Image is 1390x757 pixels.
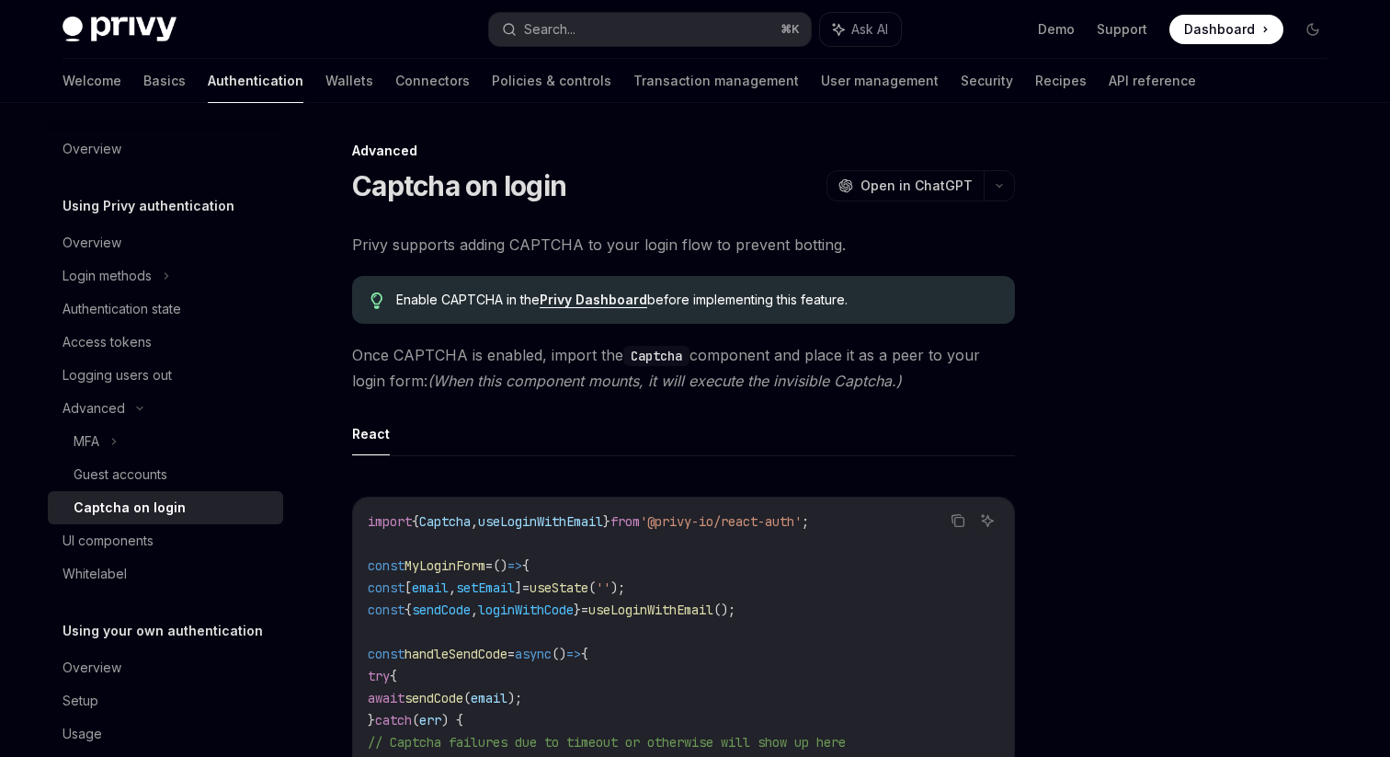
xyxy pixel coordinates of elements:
span: import [368,513,412,530]
a: Guest accounts [48,458,283,491]
span: Dashboard [1184,20,1255,39]
span: Enable CAPTCHA in the before implementing this feature. [396,291,997,309]
button: React [352,412,390,455]
span: => [507,557,522,574]
button: Copy the contents from the code block [946,509,970,533]
span: } [574,602,581,618]
span: sendCode [404,690,463,706]
span: const [368,602,404,618]
div: Search... [524,18,575,40]
span: Captcha [419,513,471,530]
span: email [471,690,507,706]
span: loginWithCode [478,602,574,618]
span: = [485,557,493,574]
span: ] [515,579,522,596]
span: { [404,602,412,618]
span: Ask AI [851,20,888,39]
code: Captcha [623,346,689,366]
span: ) { [441,712,463,728]
a: Captcha on login [48,491,283,524]
span: const [368,579,404,596]
div: MFA [74,430,99,453]
span: , [449,579,456,596]
span: setEmail [456,579,515,596]
div: Authentication state [63,298,181,320]
span: Privy supports adding CAPTCHA to your login flow to prevent botting. [352,232,1015,258]
a: Overview [48,226,283,259]
span: = [507,646,515,662]
span: useState [530,579,588,596]
a: Overview [48,651,283,684]
span: { [390,668,397,684]
div: Advanced [63,397,125,419]
span: { [522,557,530,574]
span: from [610,513,640,530]
span: () [493,557,507,574]
span: ( [588,579,596,596]
span: useLoginWithEmail [478,513,603,530]
div: Logging users out [63,364,172,386]
span: '' [596,579,610,596]
button: Ask AI [975,509,999,533]
span: { [581,646,588,662]
h5: Using your own authentication [63,620,263,642]
div: Usage [63,723,102,745]
span: try [368,668,390,684]
a: Setup [48,684,283,717]
span: , [471,602,478,618]
span: (); [713,602,735,618]
span: () [552,646,566,662]
span: catch [375,712,412,728]
span: ( [412,712,419,728]
div: Advanced [352,142,1015,160]
span: [ [404,579,412,596]
span: sendCode [412,602,471,618]
div: Overview [63,657,121,679]
span: ); [610,579,625,596]
span: const [368,646,404,662]
svg: Tip [370,292,383,309]
a: Connectors [395,59,470,103]
button: Toggle dark mode [1298,15,1327,44]
h1: Captcha on login [352,169,566,202]
button: Open in ChatGPT [826,170,984,201]
a: Basics [143,59,186,103]
span: = [581,602,588,618]
a: User management [821,59,939,103]
a: Logging users out [48,359,283,392]
span: await [368,690,404,706]
em: (When this component mounts, it will execute the invisible Captcha.) [427,372,902,390]
span: { [412,513,419,530]
div: Setup [63,690,98,712]
div: Overview [63,232,121,254]
a: Policies & controls [492,59,611,103]
div: Guest accounts [74,464,167,486]
a: Recipes [1035,59,1087,103]
span: handleSendCode [404,646,507,662]
div: UI components [63,530,154,552]
a: Demo [1038,20,1075,39]
a: Support [1097,20,1147,39]
h5: Using Privy authentication [63,195,234,217]
a: API reference [1109,59,1196,103]
span: Once CAPTCHA is enabled, import the component and place it as a peer to your login form: [352,342,1015,394]
span: } [603,513,610,530]
a: UI components [48,524,283,557]
span: useLoginWithEmail [588,602,713,618]
span: const [368,557,404,574]
a: Overview [48,132,283,166]
span: // Captcha failures due to timeout or otherwise will show up here [368,734,846,751]
a: Welcome [63,59,121,103]
span: } [368,712,375,728]
a: Wallets [325,59,373,103]
span: ⌘ K [780,22,800,37]
a: Dashboard [1169,15,1283,44]
div: Whitelabel [63,563,127,585]
span: MyLoginForm [404,557,485,574]
span: email [412,579,449,596]
span: async [515,646,552,662]
div: Captcha on login [74,497,186,519]
div: Overview [63,138,121,160]
span: = [522,579,530,596]
a: Usage [48,717,283,751]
